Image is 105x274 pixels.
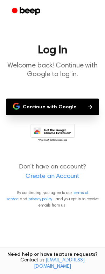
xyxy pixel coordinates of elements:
[7,5,47,18] a: Beep
[7,172,98,181] a: Create an Account
[6,163,99,181] p: Don't have an account?
[28,197,52,201] a: privacy policy
[6,190,99,209] p: By continuing, you agree to our and , and you opt in to receive emails from us.
[6,45,99,56] h1: Log In
[34,258,85,269] a: [EMAIL_ADDRESS][DOMAIN_NAME]
[4,258,101,270] span: Contact us
[6,99,99,115] button: Continue with Google
[6,62,99,79] p: Welcome back! Continue with Google to log in.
